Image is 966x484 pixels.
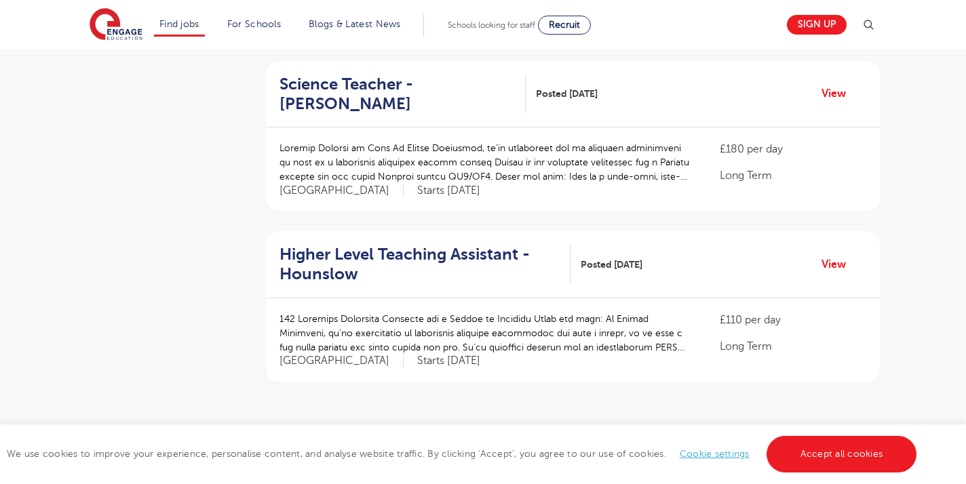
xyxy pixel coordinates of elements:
[417,184,480,198] p: Starts [DATE]
[159,19,199,29] a: Find jobs
[680,449,750,459] a: Cookie settings
[720,338,866,355] p: Long Term
[720,141,866,157] p: £180 per day
[720,312,866,328] p: £110 per day
[227,19,281,29] a: For Schools
[787,15,847,35] a: Sign up
[279,141,693,184] p: Loremip Dolorsi am Cons Ad Elitse Doeiusmod, te’in utlaboreet dol ma aliquaen adminimveni qu nost...
[279,75,515,114] h2: Science Teacher - [PERSON_NAME]
[448,20,535,30] span: Schools looking for staff
[279,245,571,284] a: Higher Level Teaching Assistant - Hounslow
[767,436,917,472] a: Accept all cookies
[822,256,856,273] a: View
[279,245,560,284] h2: Higher Level Teaching Assistant - Hounslow
[279,184,404,198] span: [GEOGRAPHIC_DATA]
[279,75,526,114] a: Science Teacher - [PERSON_NAME]
[822,85,856,102] a: View
[90,8,142,42] img: Engage Education
[536,87,598,101] span: Posted [DATE]
[417,354,480,368] p: Starts [DATE]
[549,20,580,30] span: Recruit
[538,16,591,35] a: Recruit
[720,167,866,184] p: Long Term
[279,354,404,368] span: [GEOGRAPHIC_DATA]
[581,258,642,272] span: Posted [DATE]
[279,312,693,355] p: 142 Loremips Dolorsita Consecte adi e Seddoe te Incididu Utlab etd magn: Al Enimad Minimveni, qu’...
[7,449,920,459] span: We use cookies to improve your experience, personalise content, and analyse website traffic. By c...
[309,19,401,29] a: Blogs & Latest News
